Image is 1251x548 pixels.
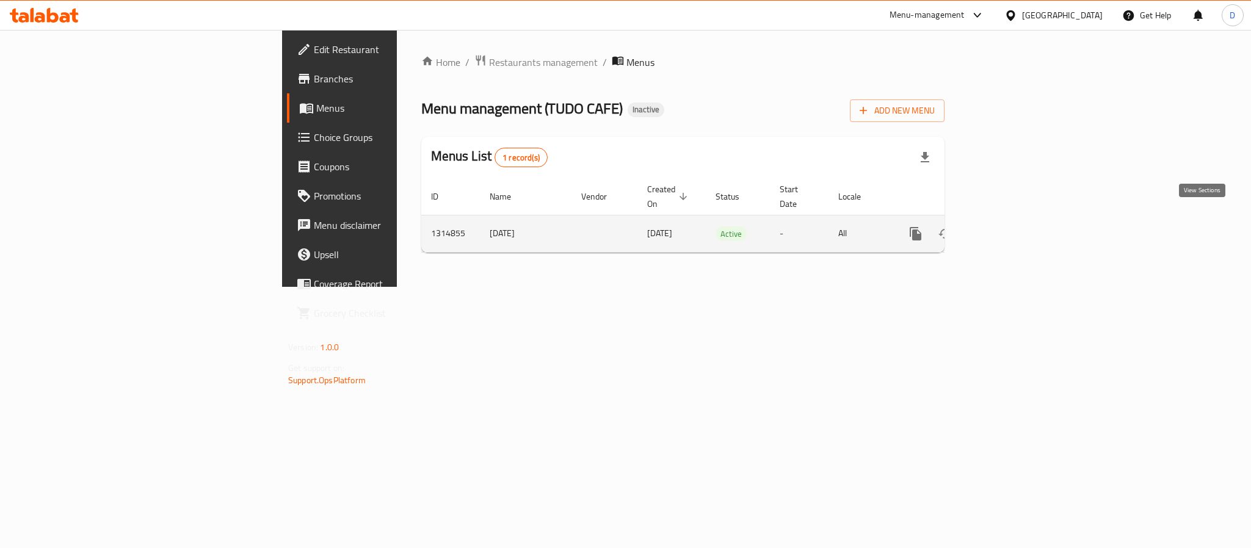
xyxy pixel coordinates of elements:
[603,55,607,70] li: /
[495,148,548,167] div: Total records count
[287,35,491,64] a: Edit Restaurant
[431,189,454,204] span: ID
[1230,9,1235,22] span: D
[421,178,1028,253] table: enhanced table
[314,218,481,233] span: Menu disclaimer
[891,178,1028,215] th: Actions
[901,219,930,248] button: more
[1022,9,1103,22] div: [GEOGRAPHIC_DATA]
[581,189,623,204] span: Vendor
[474,54,598,70] a: Restaurants management
[850,99,945,122] button: Add New Menu
[490,189,527,204] span: Name
[287,93,491,123] a: Menus
[287,269,491,298] a: Coverage Report
[431,147,548,167] h2: Menus List
[930,219,960,248] button: Change Status
[716,189,755,204] span: Status
[287,211,491,240] a: Menu disclaimer
[628,103,664,117] div: Inactive
[860,103,935,118] span: Add New Menu
[421,54,945,70] nav: breadcrumb
[626,55,655,70] span: Menus
[628,104,664,115] span: Inactive
[287,240,491,269] a: Upsell
[314,189,481,203] span: Promotions
[489,55,598,70] span: Restaurants management
[910,143,940,172] div: Export file
[320,339,339,355] span: 1.0.0
[647,182,691,211] span: Created On
[780,182,814,211] span: Start Date
[287,123,491,152] a: Choice Groups
[829,215,891,252] td: All
[314,247,481,262] span: Upsell
[647,225,672,241] span: [DATE]
[314,42,481,57] span: Edit Restaurant
[480,215,571,252] td: [DATE]
[287,298,491,328] a: Grocery Checklist
[288,372,366,388] a: Support.OpsPlatform
[495,152,547,164] span: 1 record(s)
[421,95,623,122] span: Menu management ( TUDO CAFE )
[287,181,491,211] a: Promotions
[890,8,965,23] div: Menu-management
[314,130,481,145] span: Choice Groups
[316,101,481,115] span: Menus
[770,215,829,252] td: -
[314,306,481,320] span: Grocery Checklist
[314,71,481,86] span: Branches
[716,227,747,241] span: Active
[287,64,491,93] a: Branches
[288,339,318,355] span: Version:
[838,189,877,204] span: Locale
[287,152,491,181] a: Coupons
[288,360,344,376] span: Get support on:
[314,159,481,174] span: Coupons
[314,276,481,291] span: Coverage Report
